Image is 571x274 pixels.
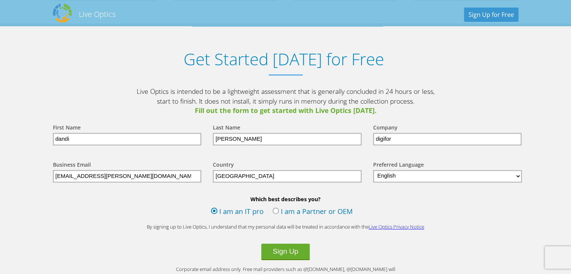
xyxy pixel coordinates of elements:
label: I am a Partner or OEM [273,206,353,218]
h1: Get Started [DATE] for Free [45,50,522,69]
label: Business Email [53,161,91,170]
a: Sign Up for Free [464,8,518,22]
label: Preferred Language [373,161,424,170]
p: Live Optics is intended to be a lightweight assessment that is generally concluded in 24 hours or... [136,87,436,116]
label: I am an IT pro [211,206,264,218]
input: Start typing to search for a country [213,170,362,182]
label: Country [213,161,234,170]
label: Last Name [213,124,240,133]
button: Sign Up [261,244,309,260]
span: Fill out the form to get started with Live Optics [DATE]. [136,106,436,116]
a: Live Optics Privacy Notice [369,223,424,230]
label: Company [373,124,398,133]
img: Dell Dpack [53,4,72,23]
p: By signing up to Live Optics, I understand that my personal data will be treated in accordance wi... [136,223,436,230]
b: Which best describes you? [45,196,526,203]
h2: Live Optics [79,9,116,19]
label: First Name [53,124,81,133]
